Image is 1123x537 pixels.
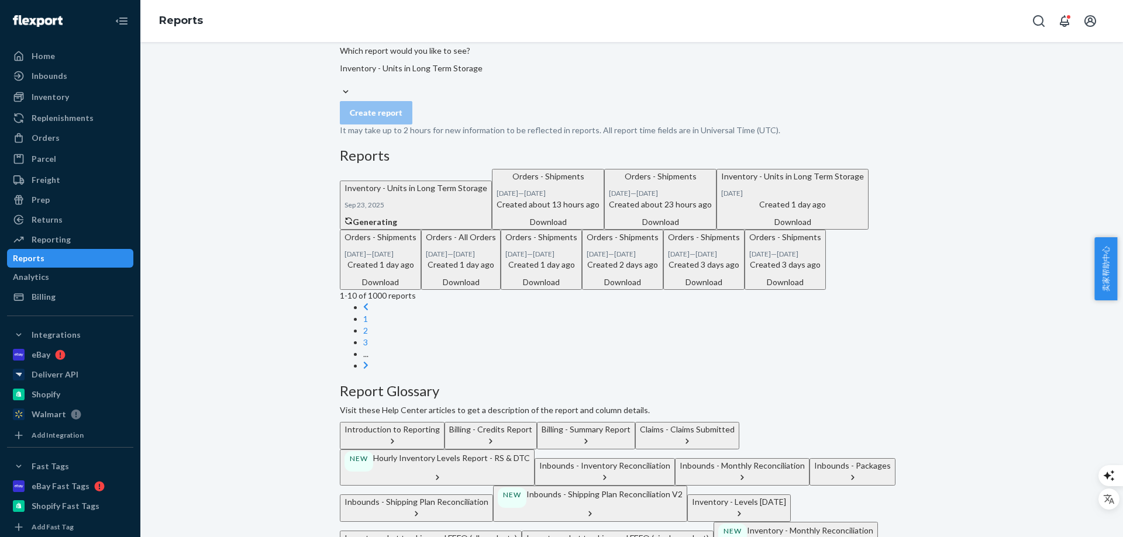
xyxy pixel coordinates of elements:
[150,4,212,38] ol: breadcrumbs
[421,230,501,290] button: Orders - All Orders[DATE]—[DATE]Created 1 day agoDownload
[777,250,798,258] time: [DATE]
[32,460,69,472] div: Fast Tags
[533,250,554,258] time: [DATE]
[692,496,786,508] div: Inventory - Levels [DATE]
[363,348,924,360] li: ...
[505,231,577,243] p: Orders - Shipments
[32,522,74,532] div: Add Fast Tag
[609,216,712,228] div: Download
[32,70,67,82] div: Inbounds
[505,250,527,258] time: [DATE]
[668,250,690,258] time: [DATE]
[587,250,608,258] time: [DATE]
[345,250,366,258] time: [DATE]
[32,174,60,186] div: Freight
[587,259,659,271] p: Created 2 days ago
[13,15,63,27] img: Flexport logo
[110,9,133,33] button: Close Navigation
[524,189,546,198] time: [DATE]
[587,231,659,243] p: Orders - Shipments
[32,194,50,206] div: Prep
[350,453,368,463] p: NEW
[749,231,821,243] p: Orders - Shipments
[159,14,203,27] a: Reports
[449,424,532,435] div: Billing - Credits Report
[7,171,133,189] a: Freight
[668,259,740,271] p: Created 3 days ago
[539,460,670,472] div: Inbounds - Inventory Reconciliation
[7,345,133,364] a: eBay
[426,276,496,288] div: Download
[809,458,895,486] button: Inbounds - Packages
[340,230,421,290] button: Orders - Shipments[DATE]—[DATE]Created 1 day agoDownload
[7,249,133,268] a: Reports
[497,188,600,198] p: —
[7,405,133,424] a: Walmart
[497,199,600,210] p: Created about 13 hours ago
[675,458,809,486] button: Inbounds - Monthly Reconciliation
[345,200,384,209] time: Sep 23, 2025
[687,494,791,522] button: Inventory - Levels [DATE]
[609,188,712,198] p: —
[7,150,133,168] a: Parcel
[609,189,631,198] time: [DATE]
[1053,9,1076,33] button: Open notifications
[345,259,416,271] p: Created 1 day ago
[32,214,63,226] div: Returns
[7,210,133,229] a: Returns
[340,422,445,449] button: Introduction to Reporting
[7,88,133,106] a: Inventory
[32,132,60,144] div: Orders
[505,276,577,288] div: Download
[668,249,740,259] p: —
[7,129,133,147] a: Orders
[716,169,869,229] button: Inventory - Units in Long Term Storage[DATE]Created 1 day agoDownload
[497,171,600,182] p: Orders - Shipments
[724,526,742,536] p: NEW
[503,490,521,500] p: NEW
[345,451,530,472] div: Hourly Inventory Levels Report - RS & DTC
[13,271,49,283] div: Analytics
[350,107,402,119] div: Create report
[745,230,826,290] button: Orders - Shipments[DATE]—[DATE]Created 3 days agoDownload
[7,47,133,65] a: Home
[340,181,492,229] button: Inventory - Units in Long Term StorageSep 23, 2025Generating
[587,249,659,259] p: —
[505,249,577,259] p: —
[497,189,518,198] time: [DATE]
[7,190,133,209] a: Prep
[7,67,133,85] a: Inbounds
[32,112,94,124] div: Replenishments
[32,329,81,341] div: Integrations
[604,169,716,229] button: Orders - Shipments[DATE]—[DATE]Created about 23 hours agoDownload
[345,424,440,435] div: Introduction to Reporting
[32,408,66,420] div: Walmart
[340,101,412,124] button: Create report
[7,385,133,404] a: Shopify
[668,276,740,288] div: Download
[814,460,891,472] div: Inbounds - Packages
[7,497,133,515] a: Shopify Fast Tags
[1027,9,1050,33] button: Open Search Box
[7,325,133,344] button: Integrations
[345,231,416,243] p: Orders - Shipments
[372,250,394,258] time: [DATE]
[721,189,743,198] time: [DATE]
[345,276,416,288] div: Download
[340,383,924,399] h3: Report Glossary
[609,171,712,182] p: Orders - Shipments
[582,230,663,290] button: Orders - Shipments[DATE]—[DATE]Created 2 days agoDownload
[721,171,864,182] p: Inventory - Units in Long Term Storage
[7,457,133,476] button: Fast Tags
[32,369,78,380] div: Deliverr API
[445,422,537,449] button: Billing - Credits Report
[32,50,55,62] div: Home
[363,325,368,335] a: Page 2
[363,337,368,347] a: Page 3
[7,365,133,384] a: Deliverr API
[340,45,924,57] p: Which report would you like to see?
[32,500,99,512] div: Shopify Fast Tags
[345,182,487,194] p: Inventory - Units in Long Term Storage
[542,424,631,435] div: Billing - Summary Report
[749,250,771,258] time: [DATE]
